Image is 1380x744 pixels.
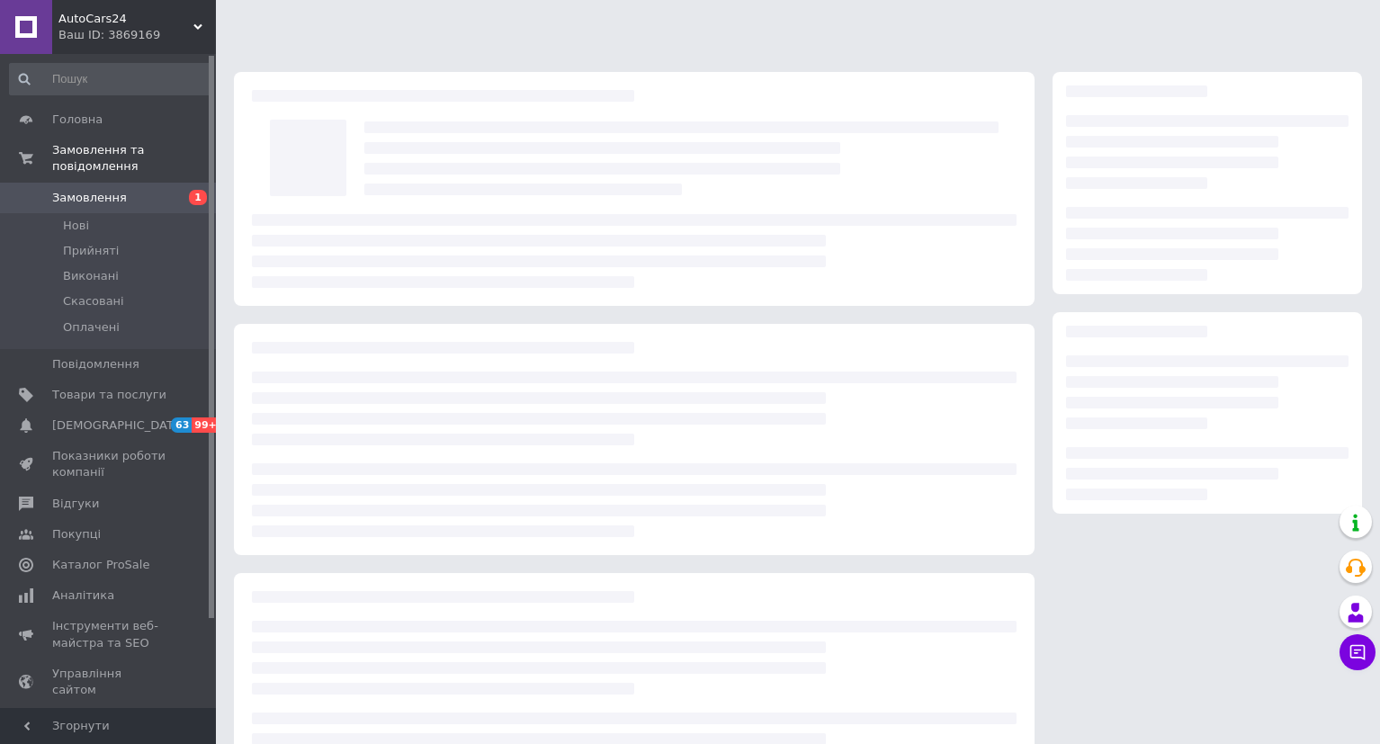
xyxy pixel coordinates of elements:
span: Нові [63,218,89,234]
span: 99+ [192,417,221,433]
button: Чат з покупцем [1340,634,1376,670]
span: Аналітика [52,587,114,604]
span: Скасовані [63,293,124,309]
span: [DEMOGRAPHIC_DATA] [52,417,185,434]
span: Каталог ProSale [52,557,149,573]
span: AutoCars24 [58,11,193,27]
span: Повідомлення [52,356,139,372]
span: Покупці [52,526,101,542]
span: 63 [171,417,192,433]
div: Ваш ID: 3869169 [58,27,216,43]
span: Оплачені [63,319,120,336]
span: Товари та послуги [52,387,166,403]
span: Інструменти веб-майстра та SEO [52,618,166,650]
span: Замовлення [52,190,127,206]
input: Пошук [9,63,212,95]
span: Головна [52,112,103,128]
span: Показники роботи компанії [52,448,166,480]
span: Відгуки [52,496,99,512]
span: Управління сайтом [52,666,166,698]
span: Прийняті [63,243,119,259]
span: Замовлення та повідомлення [52,142,216,175]
span: 1 [189,190,207,205]
span: Виконані [63,268,119,284]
